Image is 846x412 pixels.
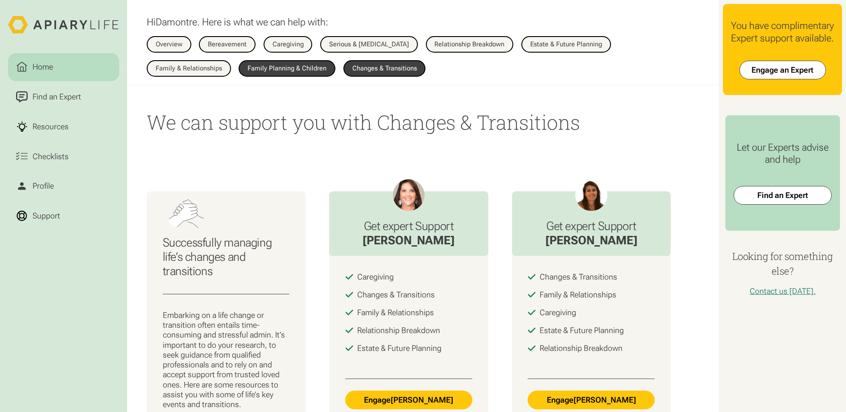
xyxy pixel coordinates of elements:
[426,36,514,52] a: Relationship Breakdown
[734,186,832,205] a: Find an Expert
[163,310,290,409] p: Embarking on a life change or transition often entails time-consuming and stressful admin. It's i...
[31,121,71,133] div: Resources
[31,210,62,222] div: Support
[357,272,394,282] div: Caregiving
[530,41,602,48] div: Estate & Future Planning
[147,36,191,52] a: Overview
[434,41,504,48] div: Relationship Breakdown
[31,91,83,103] div: Find an Expert
[540,272,617,282] div: Changes & Transitions
[363,219,454,233] h3: Get expert Support
[8,172,119,200] a: Profile
[734,141,832,166] div: Let our Experts advise and help
[540,290,616,300] div: Family & Relationships
[357,343,442,353] div: Estate & Future Planning
[540,325,624,335] div: Estate & Future Planning
[345,391,472,409] a: Engage[PERSON_NAME]
[239,60,335,76] a: Family Planning & Children
[8,143,119,170] a: Checklists
[147,16,328,29] p: Hi . Here is what we can help with:
[8,83,119,111] a: Find an Expert
[731,20,834,45] div: You have complimentary Expert support available.
[248,65,326,72] div: Family Planning & Children
[31,180,56,192] div: Profile
[343,60,426,76] a: Changes & Transitions
[545,219,637,233] h3: Get expert Support
[329,41,409,48] div: Serious & [MEDICAL_DATA]
[156,16,197,28] span: Damontre
[545,233,637,248] div: [PERSON_NAME]
[272,41,304,48] div: Caregiving
[352,65,417,72] div: Changes & Transitions
[750,286,816,296] a: Contact us [DATE].
[521,36,611,52] a: Estate & Future Planning
[8,53,119,81] a: Home
[723,249,842,279] h4: Looking for something else?
[357,290,435,300] div: Changes & Transitions
[540,343,623,353] div: Relationship Breakdown
[31,61,55,73] div: Home
[208,41,247,48] div: Bereavement
[739,61,826,79] a: Engage an Expert
[147,60,231,76] a: Family & Relationships
[357,325,440,335] div: Relationship Breakdown
[199,36,256,52] a: Bereavement
[528,391,655,409] a: Engage[PERSON_NAME]
[540,308,576,317] div: Caregiving
[31,150,71,162] div: Checklists
[163,235,290,278] h3: Successfully managing life’s changes and transitions
[8,113,119,140] a: Resources
[363,233,454,248] div: [PERSON_NAME]
[357,308,434,317] div: Family & Relationships
[320,36,418,52] a: Serious & [MEDICAL_DATA]
[264,36,313,52] a: Caregiving
[156,65,222,72] div: Family & Relationships
[8,202,119,230] a: Support
[147,109,699,136] h1: We can support you with Changes & Transitions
